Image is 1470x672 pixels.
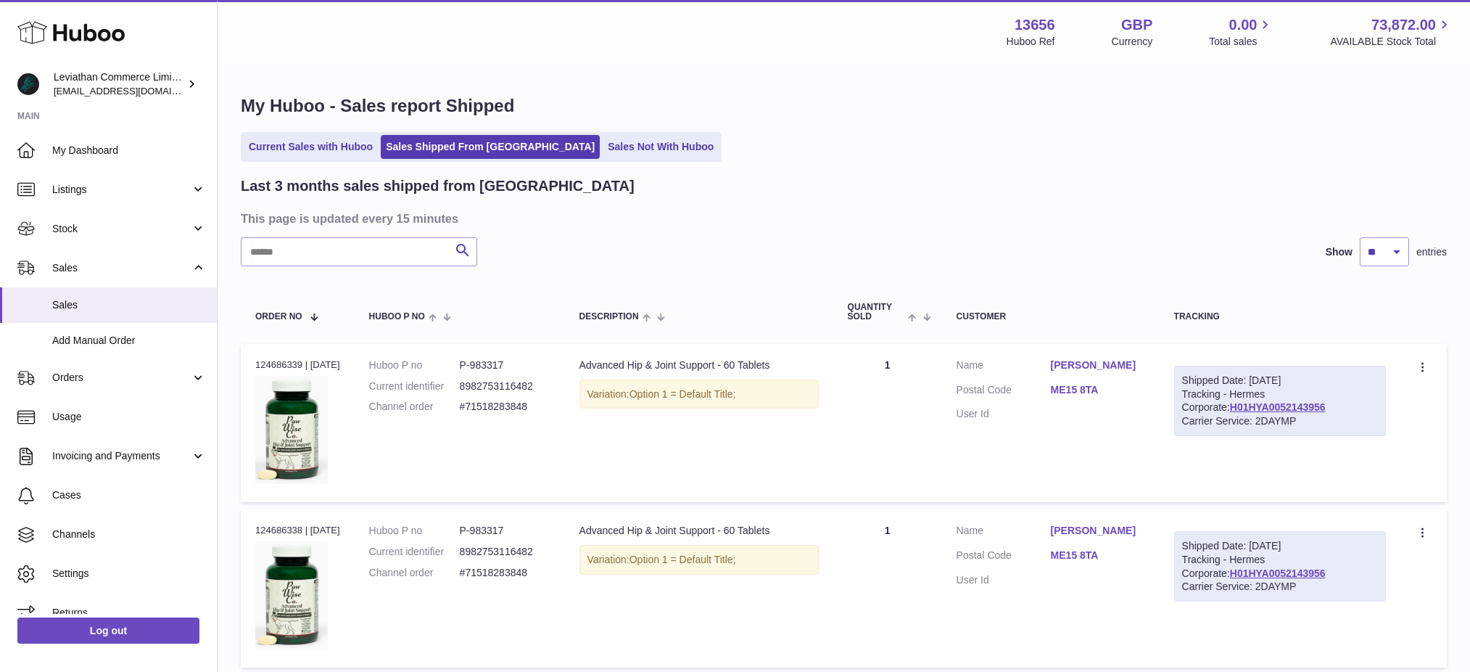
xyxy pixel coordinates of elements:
td: 1 [833,509,942,668]
span: Total sales [1209,35,1273,49]
span: 0.00 [1229,15,1258,35]
span: Add Manual Order [52,334,206,348]
span: Order No [255,312,302,321]
a: Sales Shipped From [GEOGRAPHIC_DATA] [381,135,600,159]
span: Usage [52,410,206,424]
a: H01HYA0052143956 [1230,401,1326,413]
div: Tracking - Hermes Corporate: [1174,366,1386,437]
a: ME15 8TA [1051,383,1145,397]
span: [EMAIL_ADDRESS][DOMAIN_NAME] [54,85,213,97]
div: Variation: [579,545,819,575]
dd: 8982753116482 [460,545,550,559]
div: Shipped Date: [DATE] [1182,539,1378,553]
div: Carrier Service: 2DAYMP [1182,414,1378,428]
a: Sales Not With Huboo [603,135,719,159]
label: Show [1326,245,1353,259]
h1: My Huboo - Sales report Shipped [241,94,1447,118]
span: My Dashboard [52,144,206,157]
strong: GBP [1121,15,1152,35]
a: 73,872.00 AVAILABLE Stock Total [1330,15,1453,49]
span: Listings [52,183,191,197]
strong: 13656 [1015,15,1055,35]
a: ME15 8TA [1051,549,1145,562]
span: Quantity Sold [848,303,905,321]
a: 0.00 Total sales [1209,15,1273,49]
dd: P-983317 [460,358,550,372]
div: Advanced Hip & Joint Support - 60 Tablets [579,358,819,372]
dd: 8982753116482 [460,380,550,393]
span: Stock [52,222,191,236]
span: Sales [52,261,191,275]
span: Option 1 = Default Title; [629,554,736,565]
span: Returns [52,606,206,620]
a: [PERSON_NAME] [1051,524,1145,538]
span: 73,872.00 [1371,15,1436,35]
div: 124686339 | [DATE] [255,358,340,372]
div: Shipped Date: [DATE] [1182,374,1378,388]
dt: Name [957,358,1051,376]
dd: P-983317 [460,524,550,538]
dt: Current identifier [369,380,460,393]
span: entries [1416,245,1447,259]
div: 124686338 | [DATE] [255,524,340,537]
a: H01HYA0052143956 [1230,567,1326,579]
span: Huboo P no [369,312,425,321]
img: 136561724244976.jpg [255,376,328,484]
span: Orders [52,371,191,385]
img: 136561724244976.jpg [255,541,328,650]
div: Carrier Service: 2DAYMP [1182,580,1378,594]
td: 1 [833,344,942,502]
div: Currency [1112,35,1153,49]
a: Current Sales with Huboo [244,135,378,159]
div: Leviathan Commerce Limited [54,70,184,98]
dd: #71518283848 [460,566,550,580]
h3: This page is updated every 15 minutes [241,210,1443,226]
dt: Channel order [369,400,460,414]
div: Huboo Ref [1007,35,1055,49]
h2: Last 3 months sales shipped from [GEOGRAPHIC_DATA] [241,176,635,196]
dt: Current identifier [369,545,460,559]
dt: Postal Code [957,383,1051,401]
span: Invoicing and Payments [52,449,191,463]
span: Settings [52,567,206,581]
span: Cases [52,488,206,502]
dd: #71518283848 [460,400,550,414]
div: Tracking - Hermes Corporate: [1174,531,1386,602]
a: [PERSON_NAME] [1051,358,1145,372]
div: Tracking [1174,312,1386,321]
dt: Name [957,524,1051,541]
dt: User Id [957,573,1051,587]
span: Sales [52,298,206,312]
dt: Postal Code [957,549,1051,566]
div: Customer [957,312,1145,321]
dt: User Id [957,407,1051,421]
div: Advanced Hip & Joint Support - 60 Tablets [579,524,819,538]
a: Log out [17,618,199,644]
div: Variation: [579,380,819,409]
span: Option 1 = Default Title; [629,388,736,400]
dt: Huboo P no [369,358,460,372]
span: Channels [52,528,206,541]
span: AVAILABLE Stock Total [1330,35,1453,49]
span: Description [579,312,639,321]
dt: Huboo P no [369,524,460,538]
dt: Channel order [369,566,460,580]
img: support@pawwise.co [17,73,39,95]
